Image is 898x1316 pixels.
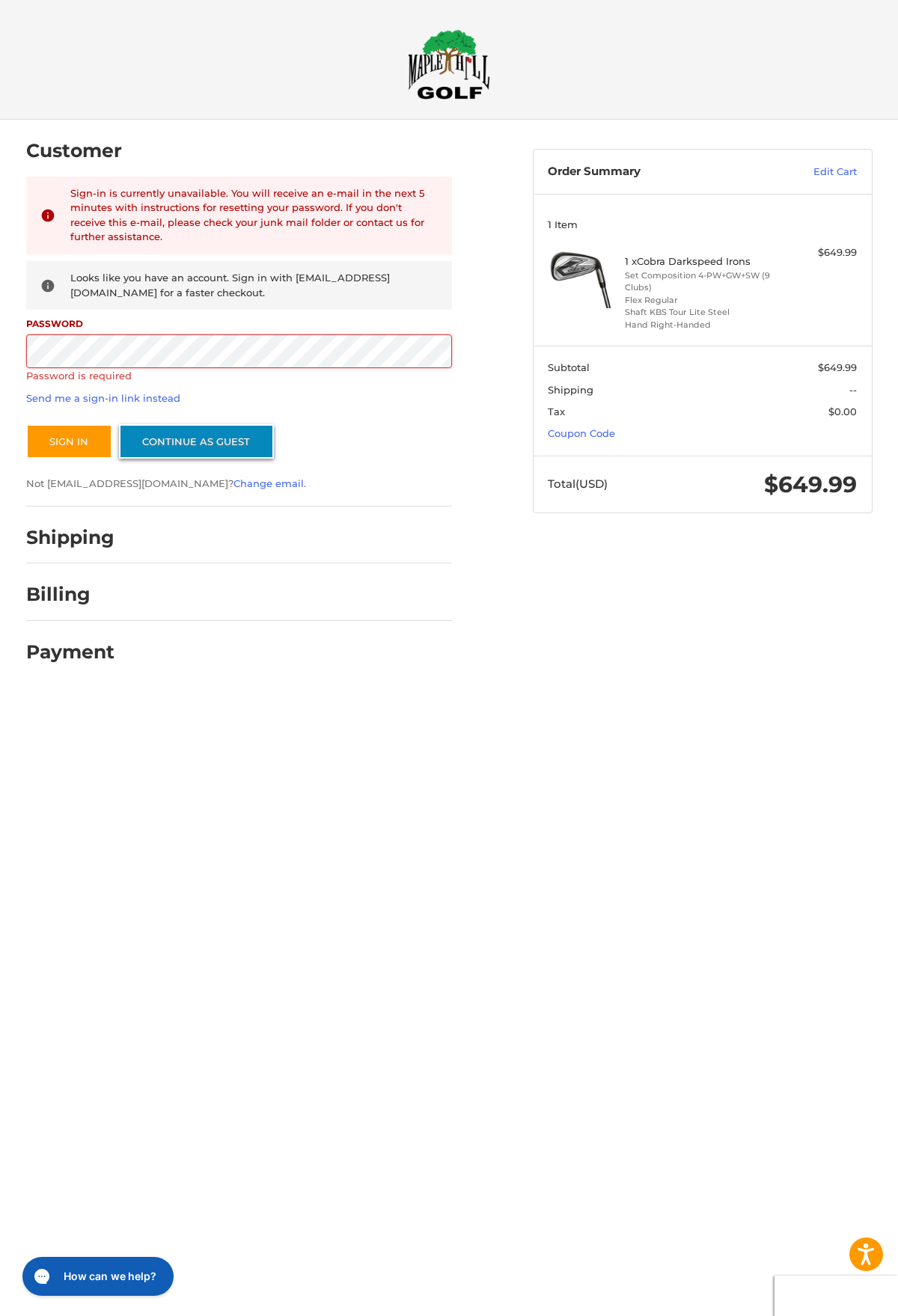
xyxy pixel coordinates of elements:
div: $649.99 [780,245,857,260]
span: -- [849,384,857,396]
a: Edit Cart [758,165,857,180]
label: Password [26,317,452,331]
div: Sign-in is currently unavailable. You will receive an e-mail in the next 5 minutes with instructi... [70,186,438,245]
span: Tax [548,405,565,417]
h2: Customer [26,139,122,162]
h3: 1 Item [548,218,857,230]
li: Flex Regular [625,294,776,307]
span: Subtotal [548,361,590,373]
a: Continue as guest [119,424,274,459]
iframe: Gorgias live chat messenger [15,1252,178,1301]
span: $0.00 [828,405,857,417]
li: Shaft KBS Tour Lite Steel [625,306,776,319]
li: Set Composition 4-PW+GW+SW (9 Clubs) [625,269,776,294]
h2: Payment [26,640,114,664]
span: Shipping [548,384,593,396]
h3: Order Summary [548,165,758,180]
img: Maple Hill Golf [408,29,490,100]
button: Sign In [26,424,112,459]
a: Send me a sign-in link instead [26,392,180,404]
h4: 1 x Cobra Darkspeed Irons [625,255,776,267]
span: $649.99 [818,361,857,373]
h2: Billing [26,583,114,606]
a: Coupon Code [548,427,615,439]
a: Change email [233,477,304,489]
span: Total (USD) [548,477,608,491]
p: Not [EMAIL_ADDRESS][DOMAIN_NAME]? . [26,477,452,492]
iframe: Google Customer Reviews [775,1276,898,1316]
h2: Shipping [26,526,114,549]
label: Password is required [26,370,452,382]
li: Hand Right-Handed [625,319,776,331]
span: Looks like you have an account. Sign in with [EMAIL_ADDRESS][DOMAIN_NAME] for a faster checkout. [70,272,390,299]
span: $649.99 [764,471,857,498]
